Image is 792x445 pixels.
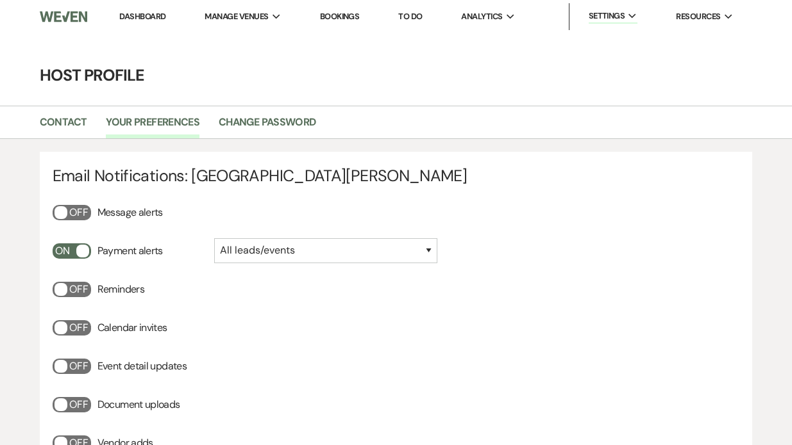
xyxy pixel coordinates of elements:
a: Dashboard [119,11,165,22]
div: Reminders [53,282,201,315]
span: Manage Venues [205,10,268,23]
button: On [53,243,91,259]
div: Payment alerts [53,243,201,277]
div: Message alerts [53,205,201,238]
a: Your Preferences [106,114,199,138]
button: Off [53,320,91,336]
div: Document uploads [53,397,201,430]
button: Off [53,282,91,297]
a: To Do [398,11,422,22]
div: Event detail updates [53,359,201,392]
span: Analytics [461,10,502,23]
span: Settings [589,10,625,22]
img: Weven Logo [40,3,87,30]
a: Change Password [219,114,316,138]
a: Contact [40,114,87,138]
div: Calendar invites [53,320,201,353]
button: Off [53,397,91,412]
a: Bookings [320,11,360,22]
span: Resources [676,10,720,23]
h4: Email Notifications: [GEOGRAPHIC_DATA][PERSON_NAME] [53,165,740,187]
button: Off [53,359,91,374]
button: Off [53,205,91,220]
